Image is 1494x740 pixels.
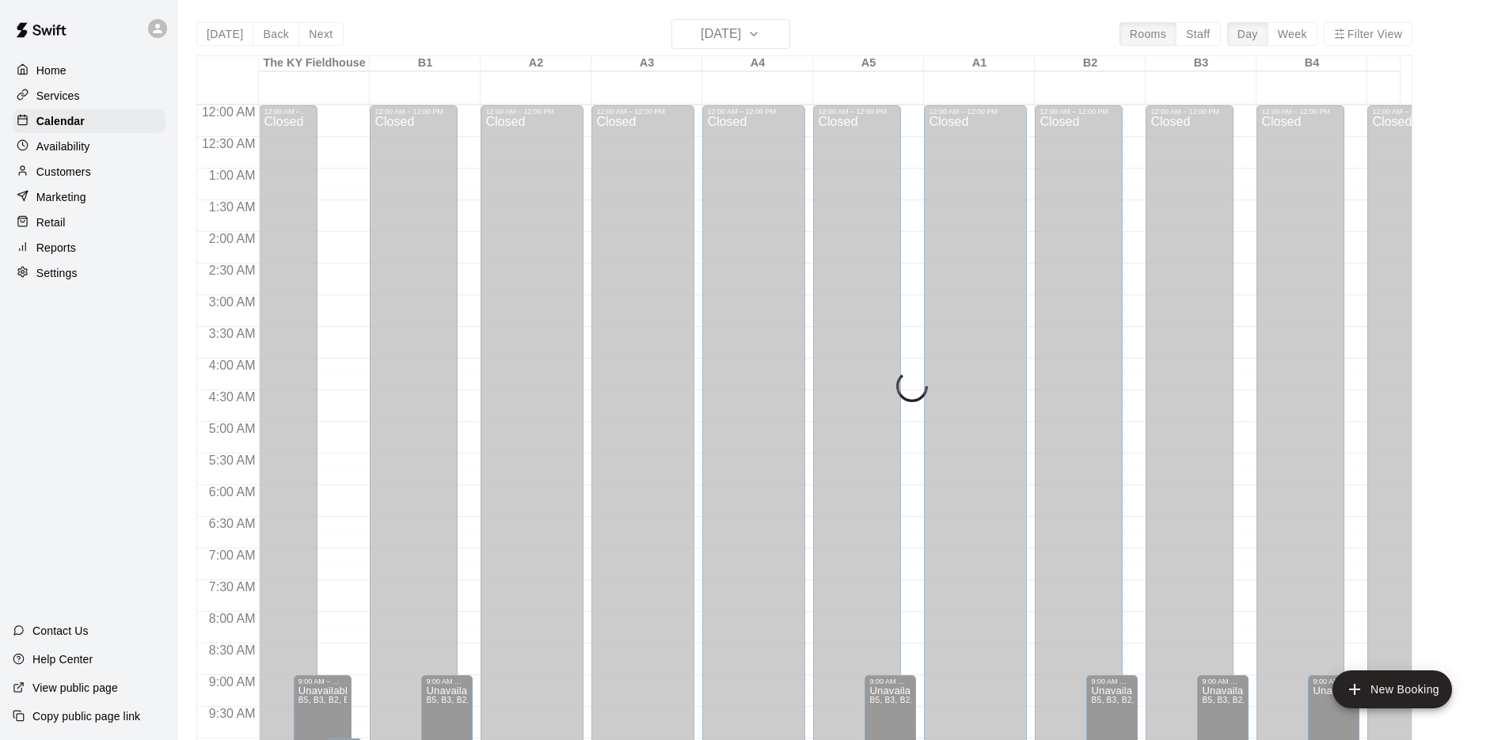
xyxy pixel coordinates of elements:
[36,214,66,230] p: Retail
[1261,108,1340,116] div: 12:00 AM – 12:00 PM
[13,236,165,260] a: Reports
[13,211,165,234] a: Retail
[264,108,313,116] div: 12:00 AM – 12:00 PM
[1367,56,1478,71] div: B5
[36,189,86,205] p: Marketing
[36,240,76,256] p: Reports
[13,84,165,108] a: Services
[205,643,260,657] span: 8:30 AM
[1040,108,1118,116] div: 12:00 AM – 12:00 PM
[259,56,370,71] div: The KY Fieldhouse
[818,108,896,116] div: 12:00 AM – 12:00 PM
[1202,677,1244,685] div: 9:00 AM – 7:00 PM
[485,108,579,116] div: 12:00 AM – 12:00 PM
[205,359,260,372] span: 4:00 AM
[1091,677,1133,685] div: 9:00 AM – 7:00 PM
[205,707,260,720] span: 9:30 AM
[1202,696,1287,704] span: B5, B3, B2, B1, A5, B4
[205,200,260,214] span: 1:30 AM
[1313,677,1355,685] div: 9:00 AM – 7:00 PM
[36,164,91,180] p: Customers
[205,264,260,277] span: 2:30 AM
[205,295,260,309] span: 3:00 AM
[32,651,93,667] p: Help Center
[591,56,702,71] div: A3
[370,56,481,71] div: B1
[1256,56,1367,71] div: B4
[869,677,911,685] div: 9:00 AM – 7:00 PM
[13,135,165,158] a: Availability
[36,88,80,104] p: Services
[32,623,89,639] p: Contact Us
[198,105,260,119] span: 12:00 AM
[924,56,1035,71] div: A1
[426,677,468,685] div: 9:00 AM – 7:00 PM
[374,108,453,116] div: 12:00 AM – 12:00 PM
[205,548,260,562] span: 7:00 AM
[36,113,85,129] p: Calendar
[13,185,165,209] a: Marketing
[205,327,260,340] span: 3:30 AM
[702,56,813,71] div: A4
[298,677,348,685] div: 9:00 AM – 7:00 PM
[205,390,260,404] span: 4:30 AM
[32,708,140,724] p: Copy public page link
[205,517,260,530] span: 6:30 AM
[205,485,260,499] span: 6:00 AM
[13,109,165,133] a: Calendar
[205,169,260,182] span: 1:00 AM
[13,160,165,184] a: Customers
[869,696,955,704] span: B5, B3, B2, B1, A5, B4
[813,56,924,71] div: A5
[32,680,118,696] p: View public page
[36,139,90,154] p: Availability
[481,56,591,71] div: A2
[198,137,260,150] span: 12:30 AM
[13,59,165,82] a: Home
[929,108,1022,116] div: 12:00 AM – 12:00 PM
[205,232,260,245] span: 2:00 AM
[36,265,78,281] p: Settings
[426,696,511,704] span: B5, B3, B2, B1, A5, B4
[707,108,800,116] div: 12:00 AM – 12:00 PM
[1372,108,1450,116] div: 12:00 AM – 12:00 PM
[205,453,260,467] span: 5:30 AM
[205,675,260,689] span: 9:00 AM
[205,422,260,435] span: 5:00 AM
[205,580,260,594] span: 7:30 AM
[596,108,690,116] div: 12:00 AM – 12:00 PM
[1035,56,1146,71] div: B2
[1150,108,1229,116] div: 12:00 AM – 12:00 PM
[298,696,384,704] span: B5, B3, B2, B1, A5, B4
[36,63,67,78] p: Home
[1146,56,1256,71] div: B3
[205,612,260,625] span: 8:00 AM
[1332,670,1452,708] button: add
[1091,696,1177,704] span: B5, B3, B2, B1, A5, B4
[13,261,165,285] a: Settings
